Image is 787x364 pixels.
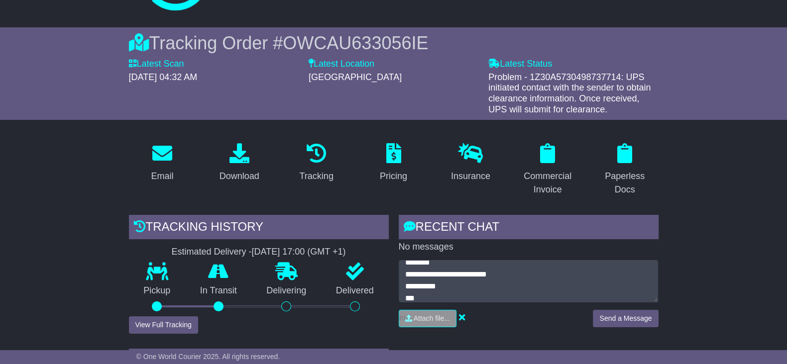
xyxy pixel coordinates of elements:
div: Pricing [380,170,407,183]
div: Commercial Invoice [521,170,575,196]
a: Commercial Invoice [514,140,581,200]
button: View Full Tracking [129,316,198,334]
div: Paperless Docs [598,170,652,196]
a: Email [144,140,180,186]
p: Pickup [129,285,186,296]
p: In Transit [185,285,252,296]
span: [GEOGRAPHIC_DATA] [309,72,402,82]
p: No messages [399,242,659,253]
span: Problem - 1Z30A5730498737714: UPS initiated contact with the sender to obtain clearance informati... [488,72,651,114]
a: Pricing [373,140,414,186]
div: Tracking Order # [129,32,659,54]
div: Tracking [299,170,333,183]
div: Insurance [451,170,490,183]
label: Latest Scan [129,59,184,70]
span: © One World Courier 2025. All rights reserved. [136,353,280,361]
span: OWCAU633056IE [283,33,428,53]
div: Download [220,170,259,183]
p: Delivering [252,285,322,296]
a: Paperless Docs [591,140,659,200]
div: Tracking history [129,215,389,242]
a: Download [213,140,266,186]
div: Estimated Delivery - [129,247,389,258]
div: Email [151,170,173,183]
a: Tracking [293,140,339,186]
span: [DATE] 04:32 AM [129,72,198,82]
label: Latest Location [309,59,374,70]
label: Latest Status [488,59,552,70]
div: RECENT CHAT [399,215,659,242]
button: Send a Message [593,310,658,327]
p: Delivered [321,285,389,296]
a: Insurance [445,140,497,186]
div: [DATE] 17:00 (GMT +1) [252,247,346,258]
